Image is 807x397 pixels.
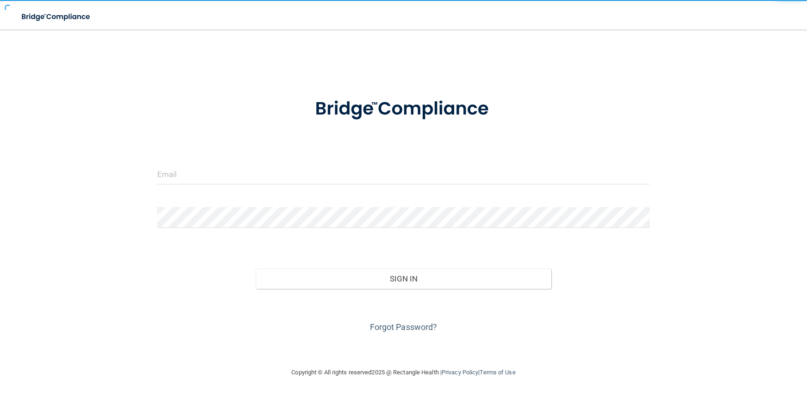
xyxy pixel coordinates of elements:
input: Email [157,164,650,184]
a: Forgot Password? [370,322,437,332]
a: Terms of Use [480,369,515,376]
img: bridge_compliance_login_screen.278c3ca4.svg [296,85,511,133]
a: Privacy Policy [442,369,478,376]
div: Copyright © All rights reserved 2025 @ Rectangle Health | | [235,358,573,387]
img: bridge_compliance_login_screen.278c3ca4.svg [14,7,99,26]
button: Sign In [256,269,551,289]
